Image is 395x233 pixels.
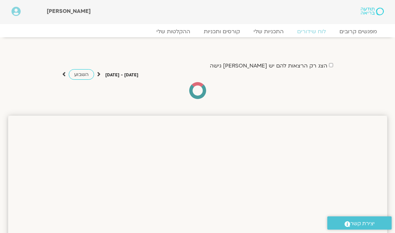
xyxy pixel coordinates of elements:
a: מפגשים קרובים [333,28,384,35]
span: [PERSON_NAME] [47,7,91,15]
a: השבוע [69,69,94,80]
label: הצג רק הרצאות להם יש [PERSON_NAME] גישה [210,63,327,69]
a: ההקלטות שלי [150,28,197,35]
a: קורסים ותכניות [197,28,247,35]
nav: Menu [12,28,384,35]
p: [DATE] - [DATE] [105,72,138,79]
span: יצירת קשר [350,219,375,228]
a: התכניות שלי [247,28,290,35]
a: יצירת קשר [327,216,392,230]
span: השבוע [74,71,89,78]
a: לוח שידורים [290,28,333,35]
